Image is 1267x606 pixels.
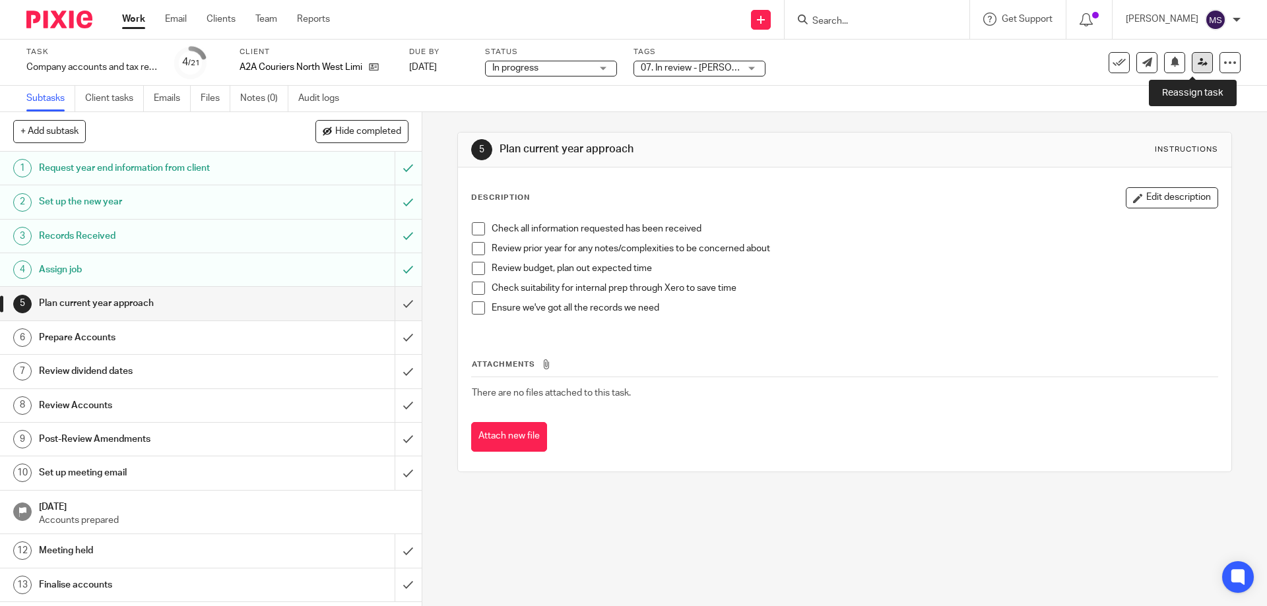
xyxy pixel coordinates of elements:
[165,13,187,26] a: Email
[472,388,631,398] span: There are no files attached to this task.
[39,463,267,483] h1: Set up meeting email
[492,262,1217,275] p: Review budget, plan out expected time
[240,61,362,74] p: A2A Couriers North West Limited
[240,86,288,111] a: Notes (0)
[1126,187,1218,208] button: Edit description
[315,120,408,142] button: Hide completed
[39,361,267,381] h1: Review dividend dates
[13,430,32,448] div: 9
[255,13,277,26] a: Team
[13,396,32,415] div: 8
[13,541,32,560] div: 12
[13,227,32,245] div: 3
[39,514,408,527] p: Accounts prepared
[207,13,236,26] a: Clients
[1155,144,1218,155] div: Instructions
[13,576,32,594] div: 13
[39,158,267,178] h1: Request year end information from client
[13,295,32,313] div: 5
[188,59,200,67] small: /21
[472,361,535,368] span: Attachments
[471,422,547,452] button: Attach new file
[13,464,32,482] div: 10
[39,328,267,348] h1: Prepare Accounts
[39,226,267,246] h1: Records Received
[182,55,200,70] div: 4
[500,142,873,156] h1: Plan current year approach
[13,159,32,177] div: 1
[492,222,1217,235] p: Check all information requested has been received
[409,63,437,72] span: [DATE]
[633,47,765,57] label: Tags
[154,86,191,111] a: Emails
[485,47,617,57] label: Status
[39,192,267,212] h1: Set up the new year
[471,139,492,160] div: 5
[85,86,144,111] a: Client tasks
[492,301,1217,315] p: Ensure we've got all the records we need
[240,47,393,57] label: Client
[26,11,92,28] img: Pixie
[39,429,267,449] h1: Post-Review Amendments
[297,13,330,26] a: Reports
[492,63,538,73] span: In progress
[1126,13,1198,26] p: [PERSON_NAME]
[39,396,267,415] h1: Review Accounts
[492,242,1217,255] p: Review prior year for any notes/complexities to be concerned about
[13,362,32,380] div: 7
[811,16,930,28] input: Search
[26,61,158,74] div: Company accounts and tax return
[26,47,158,57] label: Task
[471,193,530,203] p: Description
[13,193,32,212] div: 2
[1002,15,1053,24] span: Get Support
[26,86,75,111] a: Subtasks
[1205,9,1226,30] img: svg%3E
[122,13,145,26] a: Work
[409,47,469,57] label: Due by
[641,63,771,73] span: 07. In review - [PERSON_NAME]
[39,541,267,561] h1: Meeting held
[13,328,32,347] div: 6
[39,497,408,514] h1: [DATE]
[13,120,86,142] button: + Add subtask
[13,260,32,279] div: 4
[492,282,1217,295] p: Check suitability for internal prep through Xero to save time
[39,260,267,280] h1: Assign job
[39,575,267,595] h1: Finalise accounts
[298,86,349,111] a: Audit logs
[39,293,267,313] h1: Plan current year approach
[201,86,230,111] a: Files
[335,127,401,137] span: Hide completed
